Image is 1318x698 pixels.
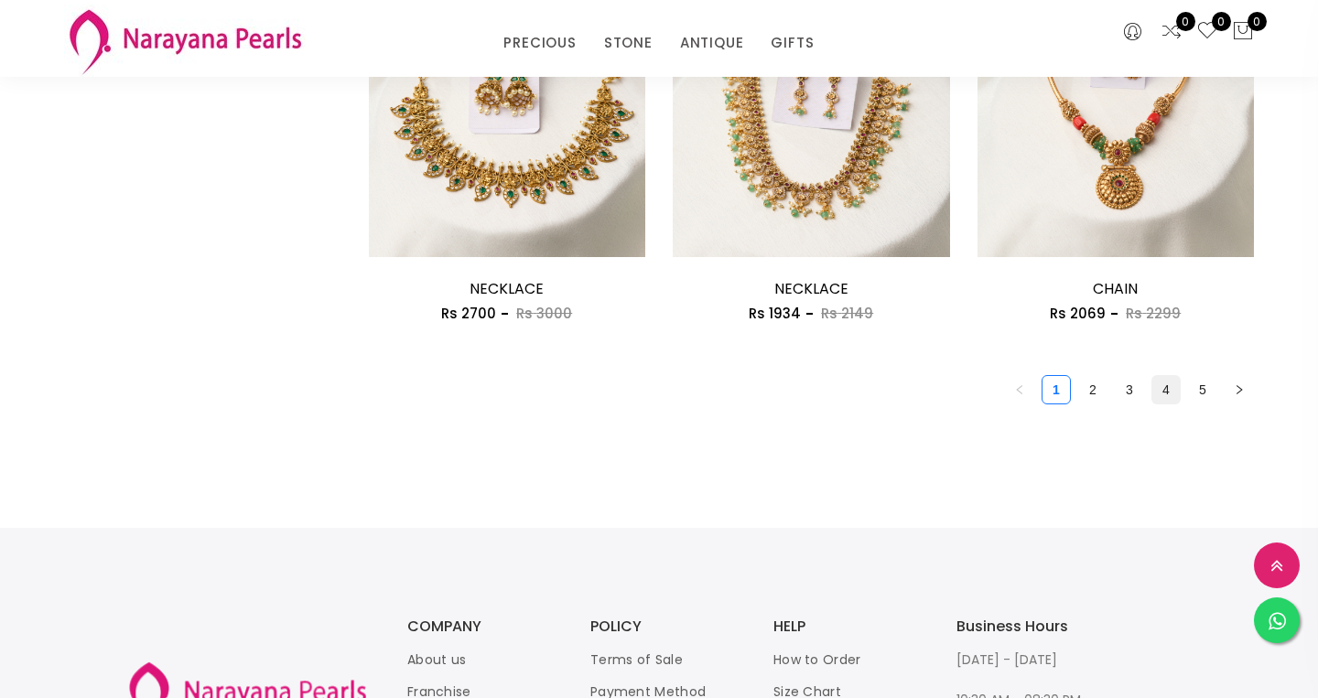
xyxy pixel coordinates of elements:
[1161,20,1183,44] a: 0
[1115,375,1144,404] li: 3
[1014,384,1025,395] span: left
[771,29,814,57] a: GIFTS
[1079,376,1107,403] a: 2
[956,649,1103,671] p: [DATE] - [DATE]
[407,619,554,634] h3: COMPANY
[1232,20,1254,44] button: 0
[441,304,496,323] span: Rs 2700
[1188,375,1217,404] li: 5
[956,619,1103,634] h3: Business Hours
[749,304,801,323] span: Rs 1934
[1225,375,1254,404] button: right
[680,29,744,57] a: ANTIQUE
[590,619,737,634] h3: POLICY
[1196,20,1218,44] a: 0
[590,650,683,669] a: Terms of Sale
[1234,384,1245,395] span: right
[1050,304,1106,323] span: Rs 2069
[1005,375,1034,404] button: left
[604,29,653,57] a: STONE
[516,304,572,323] span: Rs 3000
[1212,12,1231,31] span: 0
[774,278,848,299] a: NECKLACE
[1248,12,1267,31] span: 0
[1225,375,1254,404] li: Next Page
[1151,375,1181,404] li: 4
[773,619,920,634] h3: HELP
[1078,375,1107,404] li: 2
[1093,278,1138,299] a: CHAIN
[407,650,466,669] a: About us
[773,650,861,669] a: How to Order
[1152,376,1180,403] a: 4
[1116,376,1143,403] a: 3
[1126,304,1181,323] span: Rs 2299
[1176,12,1195,31] span: 0
[821,304,873,323] span: Rs 2149
[503,29,576,57] a: PRECIOUS
[1042,375,1071,404] li: 1
[1005,375,1034,404] li: Previous Page
[1189,376,1216,403] a: 5
[470,278,544,299] a: NECKLACE
[1043,376,1070,403] a: 1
